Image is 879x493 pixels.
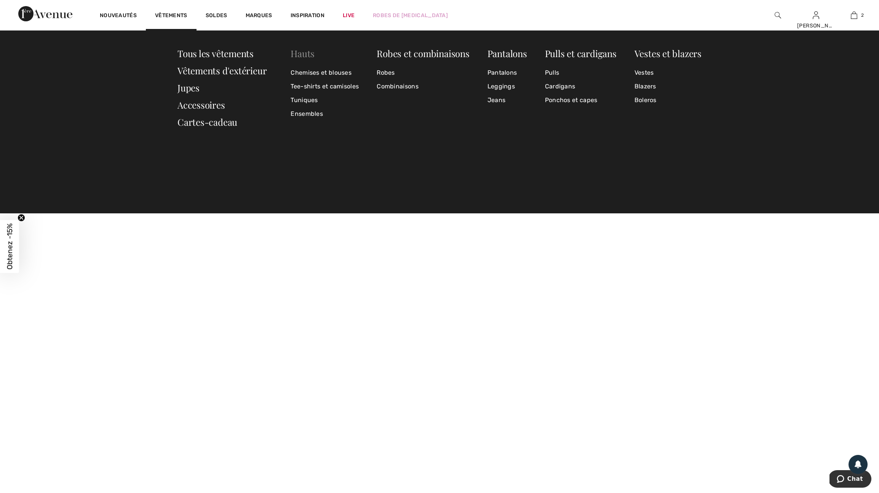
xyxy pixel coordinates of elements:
a: Marques [246,12,272,20]
a: Pulls [545,66,617,80]
img: 1ère Avenue [18,6,72,21]
a: Pantalons [487,47,527,59]
a: Cartes-cadeau [177,116,237,128]
a: Boleros [634,93,702,107]
a: Robes [377,66,469,80]
a: Jupes [177,82,200,94]
span: Inspiration [291,12,324,20]
div: [PERSON_NAME] [797,22,834,30]
a: Robes de [MEDICAL_DATA] [373,11,448,19]
a: Nouveautés [100,12,137,20]
a: Combinaisons [377,80,469,93]
a: Hauts [291,47,315,59]
img: Mes infos [813,11,819,20]
a: Tous les vêtements [177,47,254,59]
a: Tee-shirts et camisoles [291,80,359,93]
a: Pulls et cardigans [545,47,617,59]
a: Pantalons [487,66,527,80]
a: Accessoires [177,99,225,111]
img: Mon panier [851,11,857,20]
a: Vêtements d'extérieur [177,64,267,77]
a: Robes et combinaisons [377,47,469,59]
a: Soldes [206,12,227,20]
a: Jeans [487,93,527,107]
a: Vestes [634,66,702,80]
a: Ensembles [291,107,359,121]
a: Tuniques [291,93,359,107]
a: Vestes et blazers [634,47,702,59]
a: Live [343,11,355,19]
span: 2 [861,12,864,19]
a: Chemises et blouses [291,66,359,80]
iframe: Ouvre un widget dans lequel vous pouvez chatter avec l’un de nos agents [829,470,871,489]
a: Se connecter [813,11,819,19]
a: Blazers [634,80,702,93]
a: Cardigans [545,80,617,93]
a: 2 [835,11,873,20]
a: Vêtements [155,12,187,20]
img: recherche [775,11,781,20]
span: Obtenez -15% [5,224,14,270]
a: Leggings [487,80,527,93]
button: Close teaser [18,214,25,222]
a: Ponchos et capes [545,93,617,107]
